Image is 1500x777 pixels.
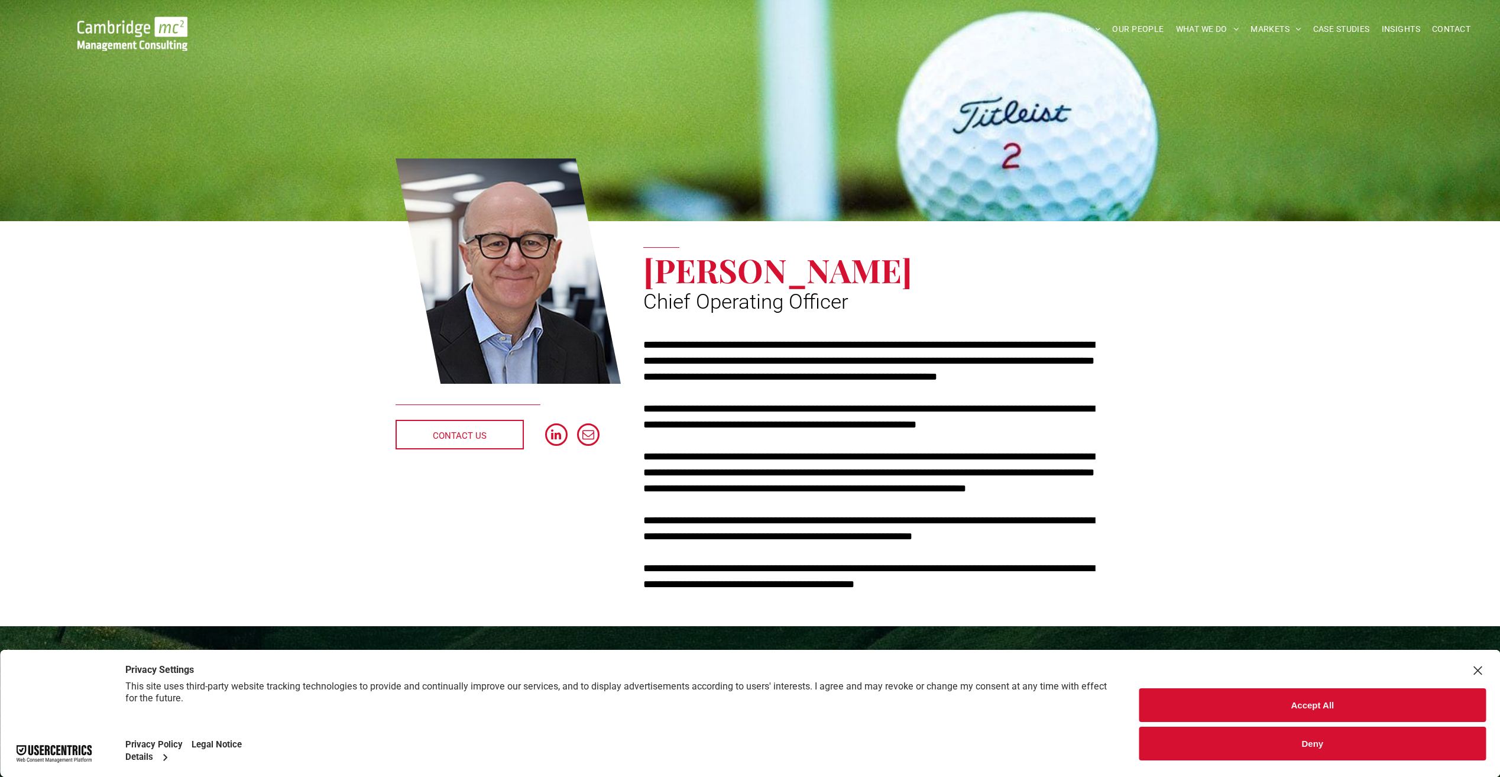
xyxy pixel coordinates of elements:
[1170,20,1245,38] a: WHAT WE DO
[433,421,487,451] span: CONTACT US
[396,157,621,386] a: Andrew Fleming | Chief Operating Officer | Cambridge Management Consulting
[396,420,524,449] a: CONTACT US
[1245,20,1307,38] a: MARKETS
[1106,20,1169,38] a: OUR PEOPLE
[1055,20,1107,38] a: ABOUT
[545,423,568,449] a: linkedin
[1426,20,1476,38] a: CONTACT
[643,248,912,292] span: [PERSON_NAME]
[577,423,600,449] a: email
[1307,20,1376,38] a: CASE STUDIES
[77,17,187,51] img: Go to Homepage
[77,18,187,31] a: Your Business Transformed | Cambridge Management Consulting
[643,290,848,314] span: Chief Operating Officer
[1376,20,1426,38] a: INSIGHTS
